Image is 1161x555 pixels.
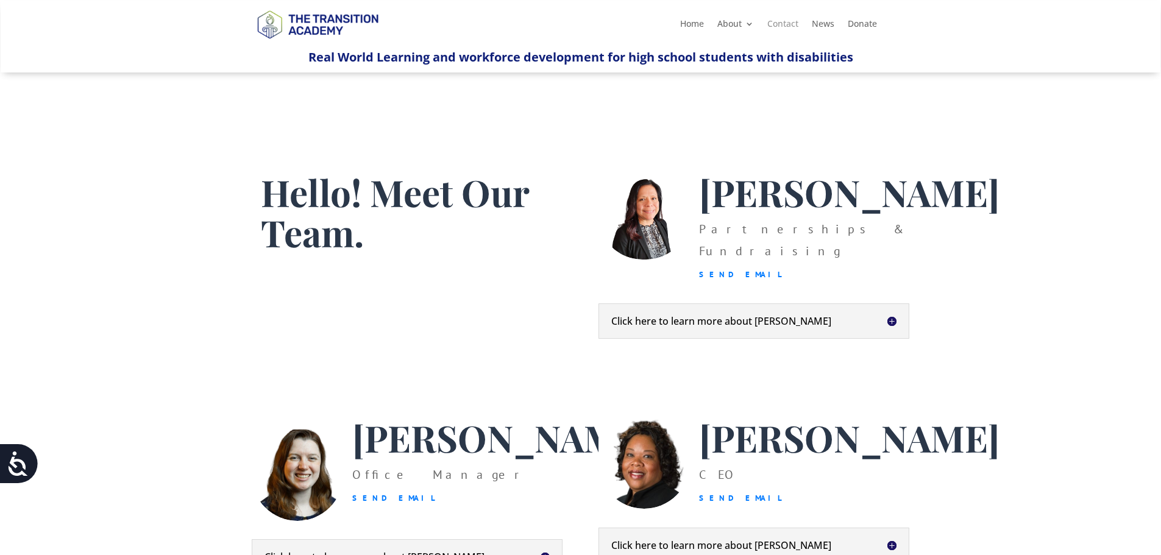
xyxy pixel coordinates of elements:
div: CEO [699,464,999,509]
p: Office Manager [352,464,653,509]
a: Send Email [699,493,783,503]
span: [PERSON_NAME] [352,413,653,462]
a: Send Email [352,493,436,503]
a: Send Email [699,269,783,280]
a: Contact [767,19,798,33]
span: Real World Learning and workforce development for high school students with disabilities [308,49,853,65]
a: About [717,19,754,33]
span: Hello! Meet Our Team. [261,168,529,256]
a: Logo-Noticias [252,37,383,48]
img: TTA Brand_TTA Primary Logo_Horizontal_Light BG [252,2,383,46]
span: [PERSON_NAME] [699,168,999,216]
h5: Click here to learn more about [PERSON_NAME] [611,540,896,550]
a: Home [680,19,704,33]
h5: Click here to learn more about [PERSON_NAME] [611,316,896,326]
img: Heather Jackson [252,417,343,521]
a: Donate [848,19,877,33]
span: Partnerships & Fundraising [699,221,904,259]
span: [PERSON_NAME] [699,413,999,462]
a: News [812,19,834,33]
